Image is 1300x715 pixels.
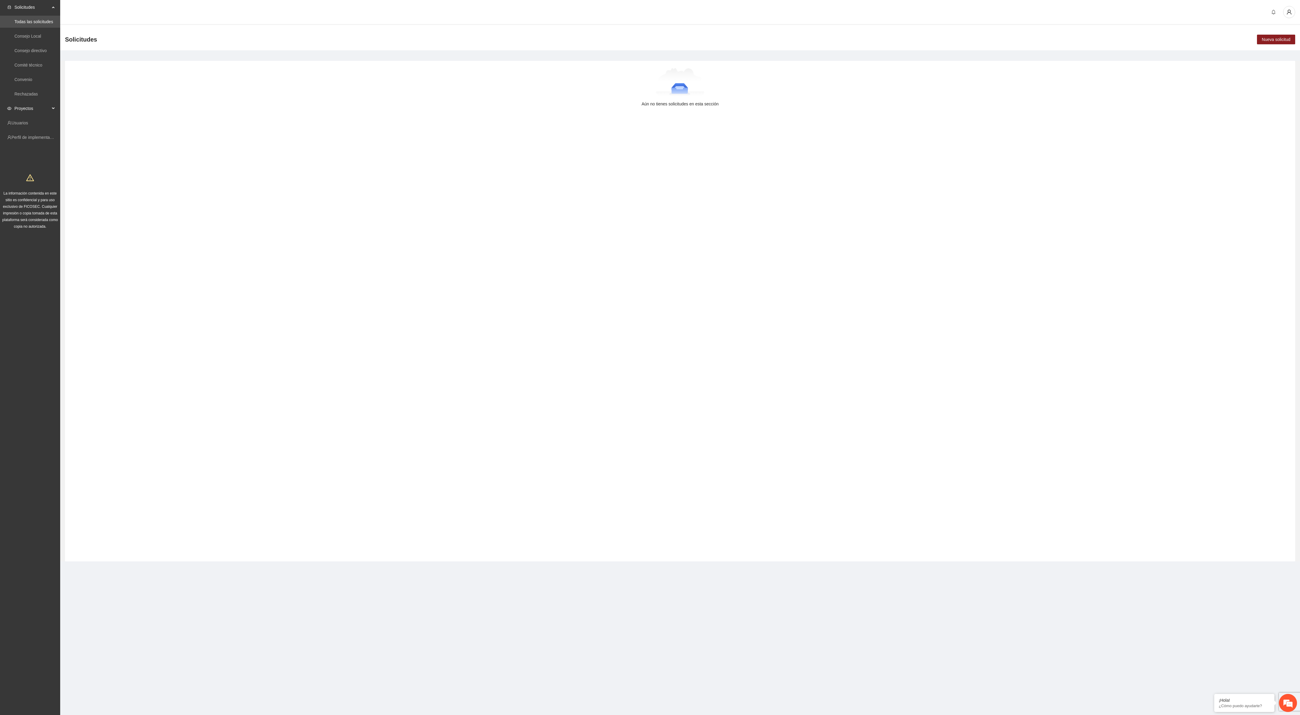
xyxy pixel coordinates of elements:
[75,101,1286,107] div: Aún no tienes solicitudes en esta sección
[14,92,38,96] a: Rechazadas
[14,34,41,39] a: Consejo Local
[11,135,58,140] a: Perfil de implementadora
[65,35,97,44] span: Solicitudes
[1219,698,1270,703] div: ¡Hola!
[1269,10,1278,14] span: bell
[1262,36,1290,43] span: Nueva solicitud
[2,191,58,229] span: La información contenida en este sitio es confidencial y para uso exclusivo de FICOSEC. Cualquier...
[1257,35,1295,44] button: Nueva solicitud
[656,68,705,98] img: Aún no tienes solicitudes en esta sección
[7,5,11,9] span: inbox
[14,102,50,114] span: Proyectos
[14,77,32,82] a: Convenio
[14,63,42,67] a: Comité técnico
[7,106,11,111] span: eye
[1283,9,1295,15] span: user
[26,174,34,182] span: warning
[14,19,53,24] a: Todas las solicitudes
[14,1,50,13] span: Solicitudes
[14,48,47,53] a: Consejo directivo
[1219,704,1270,708] p: ¿Cómo puedo ayudarte?
[11,120,28,125] a: Usuarios
[1283,6,1295,18] button: user
[1269,7,1278,17] button: bell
